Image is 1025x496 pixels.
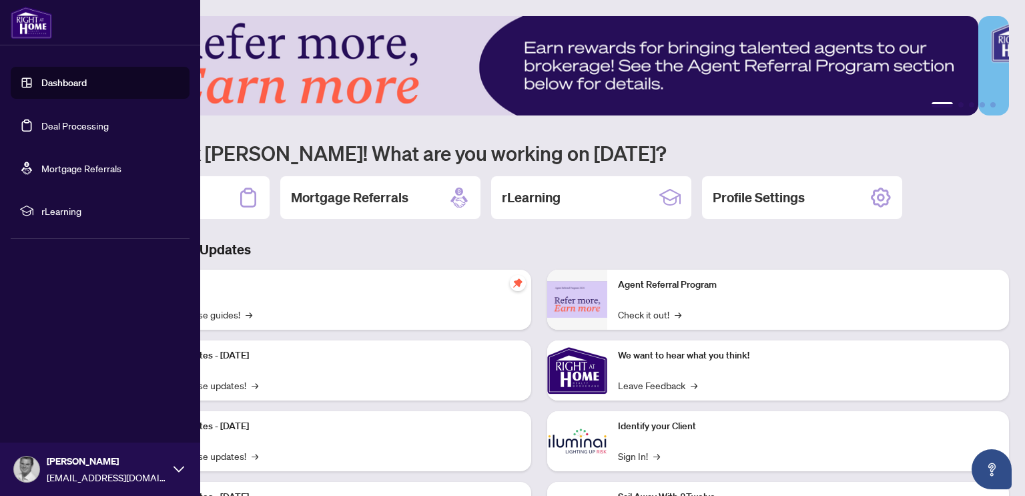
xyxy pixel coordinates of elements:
a: Sign In!→ [618,449,660,463]
img: logo [11,7,52,39]
img: Slide 0 [69,16,978,115]
h2: Profile Settings [713,188,805,207]
p: Self-Help [140,278,521,292]
a: Mortgage Referrals [41,162,121,174]
span: → [675,307,681,322]
span: → [252,378,258,393]
a: Dashboard [41,77,87,89]
span: → [653,449,660,463]
h3: Brokerage & Industry Updates [69,240,1009,259]
img: We want to hear what you think! [547,340,607,401]
button: 5 [990,102,996,107]
h2: Mortgage Referrals [291,188,408,207]
img: Profile Icon [14,457,39,482]
p: We want to hear what you think! [618,348,998,363]
p: Platform Updates - [DATE] [140,419,521,434]
a: Deal Processing [41,119,109,132]
a: Leave Feedback→ [618,378,697,393]
h2: rLearning [502,188,561,207]
span: [PERSON_NAME] [47,454,167,469]
span: [EMAIL_ADDRESS][DOMAIN_NAME] [47,470,167,485]
h1: Welcome back [PERSON_NAME]! What are you working on [DATE]? [69,140,1009,166]
a: Check it out!→ [618,307,681,322]
span: rLearning [41,204,180,218]
button: 4 [980,102,985,107]
span: → [691,378,697,393]
span: → [246,307,252,322]
img: Agent Referral Program [547,281,607,318]
button: 3 [969,102,974,107]
p: Identify your Client [618,419,998,434]
p: Agent Referral Program [618,278,998,292]
button: Open asap [972,449,1012,489]
span: → [252,449,258,463]
button: 2 [958,102,964,107]
span: pushpin [510,275,526,291]
button: 1 [932,102,953,107]
p: Platform Updates - [DATE] [140,348,521,363]
img: Identify your Client [547,411,607,471]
